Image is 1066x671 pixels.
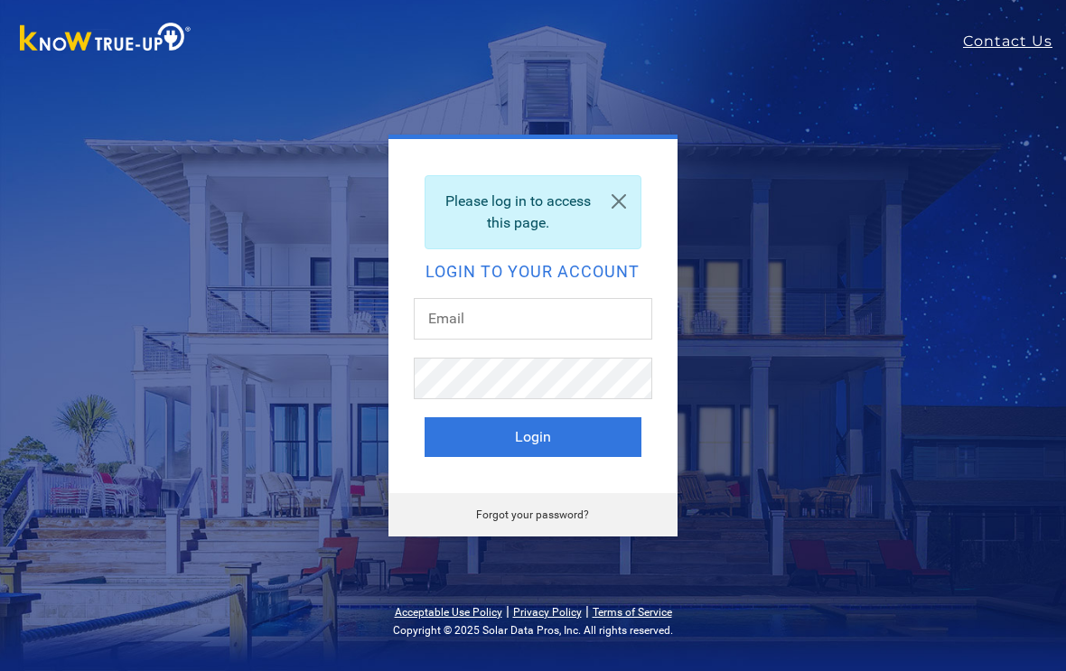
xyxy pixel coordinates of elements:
span: | [506,602,510,620]
button: Login [425,417,641,457]
a: Acceptable Use Policy [395,606,502,619]
img: Know True-Up [11,19,201,60]
input: Email [414,298,652,340]
a: Privacy Policy [513,606,582,619]
a: Close [597,176,641,227]
span: | [585,602,589,620]
a: Forgot your password? [476,508,589,521]
a: Terms of Service [593,606,672,619]
a: Contact Us [963,31,1066,52]
h2: Login to your account [425,264,641,280]
div: Please log in to access this page. [425,175,641,249]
